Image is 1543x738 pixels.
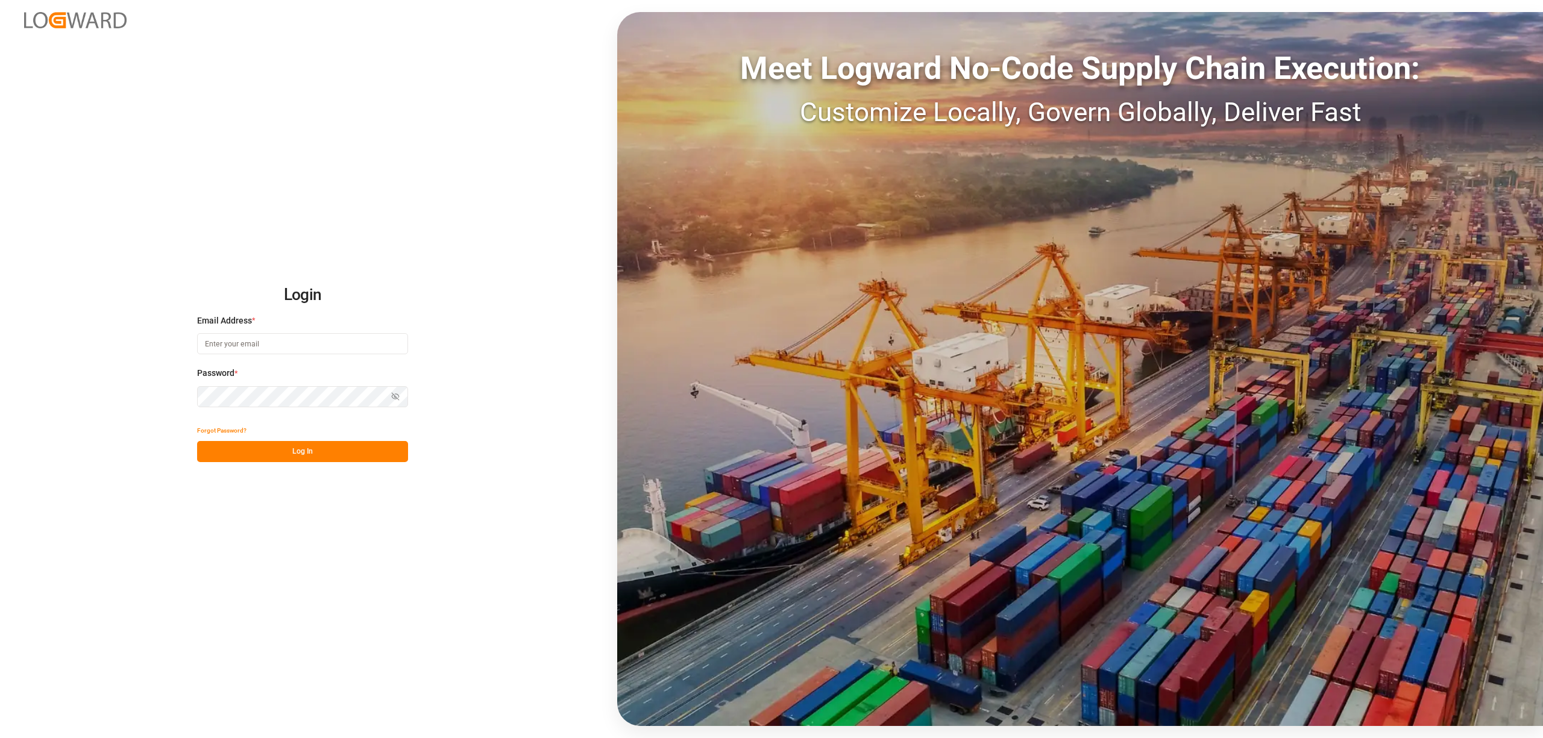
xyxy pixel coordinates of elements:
span: Password [197,367,234,380]
img: Logward_new_orange.png [24,12,127,28]
button: Log In [197,441,408,462]
button: Forgot Password? [197,420,247,441]
input: Enter your email [197,333,408,354]
h2: Login [197,276,408,314]
span: Email Address [197,314,252,327]
div: Meet Logward No-Code Supply Chain Execution: [617,45,1543,92]
div: Customize Locally, Govern Globally, Deliver Fast [617,92,1543,132]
